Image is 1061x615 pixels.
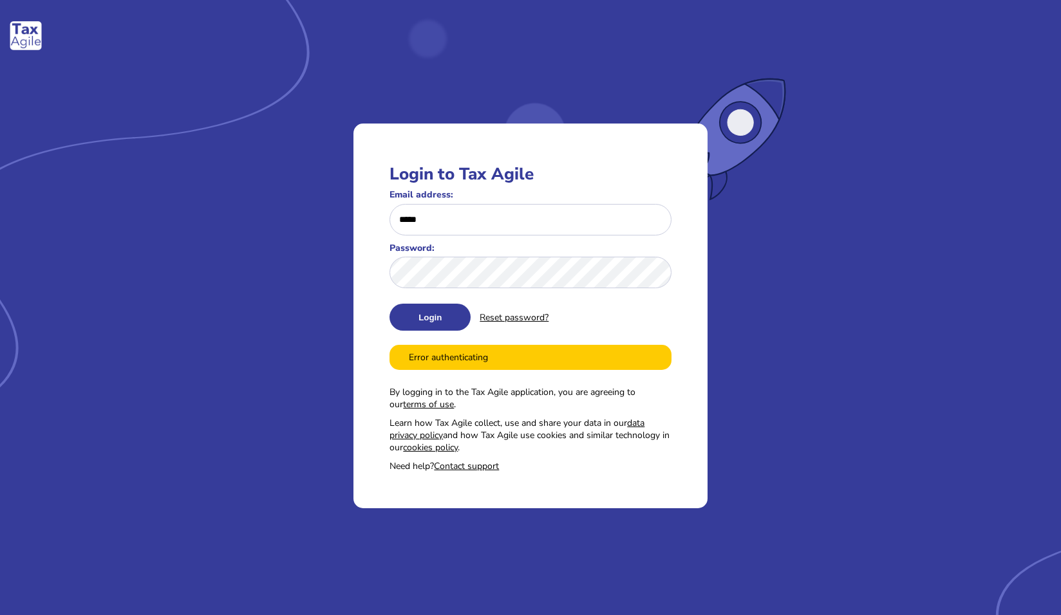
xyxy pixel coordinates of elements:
div: Learn how Tax Agile collect, use and share your data in our and how Tax Agile use cookies and sim... [390,417,671,454]
div: Need help? [390,460,671,472]
a: cookies policy [403,441,458,454]
h1: Login to Tax Agile [390,163,671,185]
a: terms of use [403,398,454,410]
div: By logging in to the Tax Agile application, you are agreeing to our . [390,386,671,410]
label: Password: [390,242,671,254]
div: Error authenticating [390,345,671,370]
a: Contact support [434,460,499,472]
a: data privacy policy [390,417,644,441]
label: Email address: [390,188,671,201]
span: Click to send a reset password email [480,311,549,324]
button: Login [390,304,471,331]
